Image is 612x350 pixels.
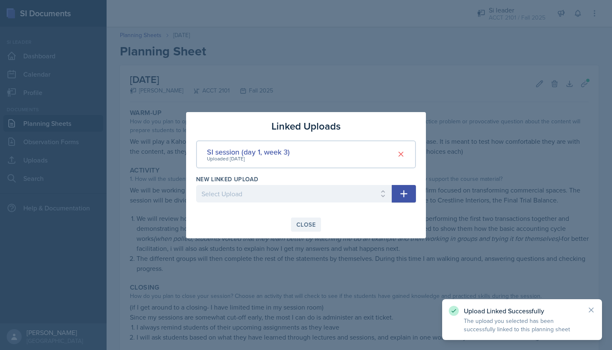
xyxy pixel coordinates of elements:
p: The upload you selected has been successfully linked to this planning sheet [464,317,580,333]
div: SI session (day 1, week 3) [207,146,290,157]
button: Close [291,217,321,232]
p: Upload Linked Successfully [464,307,580,315]
div: Close [296,221,316,228]
h3: Linked Uploads [271,119,341,134]
label: New Linked Upload [196,175,258,183]
div: Uploaded [DATE] [207,155,290,162]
